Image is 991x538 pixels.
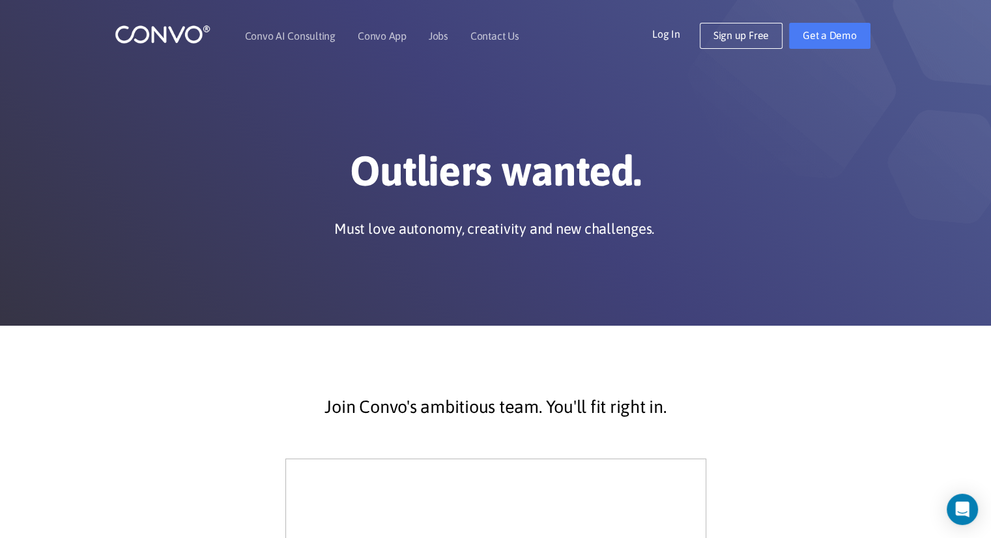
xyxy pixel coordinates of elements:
[115,24,210,44] img: logo_1.png
[144,391,848,423] p: Join Convo's ambitious team. You'll fit right in.
[652,23,700,44] a: Log In
[947,494,978,525] div: Open Intercom Messenger
[700,23,783,49] a: Sign up Free
[470,31,519,41] a: Contact Us
[334,219,654,238] p: Must love autonomy, creativity and new challenges.
[429,31,448,41] a: Jobs
[245,31,336,41] a: Convo AI Consulting
[134,146,857,206] h1: Outliers wanted.
[789,23,870,49] a: Get a Demo
[358,31,407,41] a: Convo App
